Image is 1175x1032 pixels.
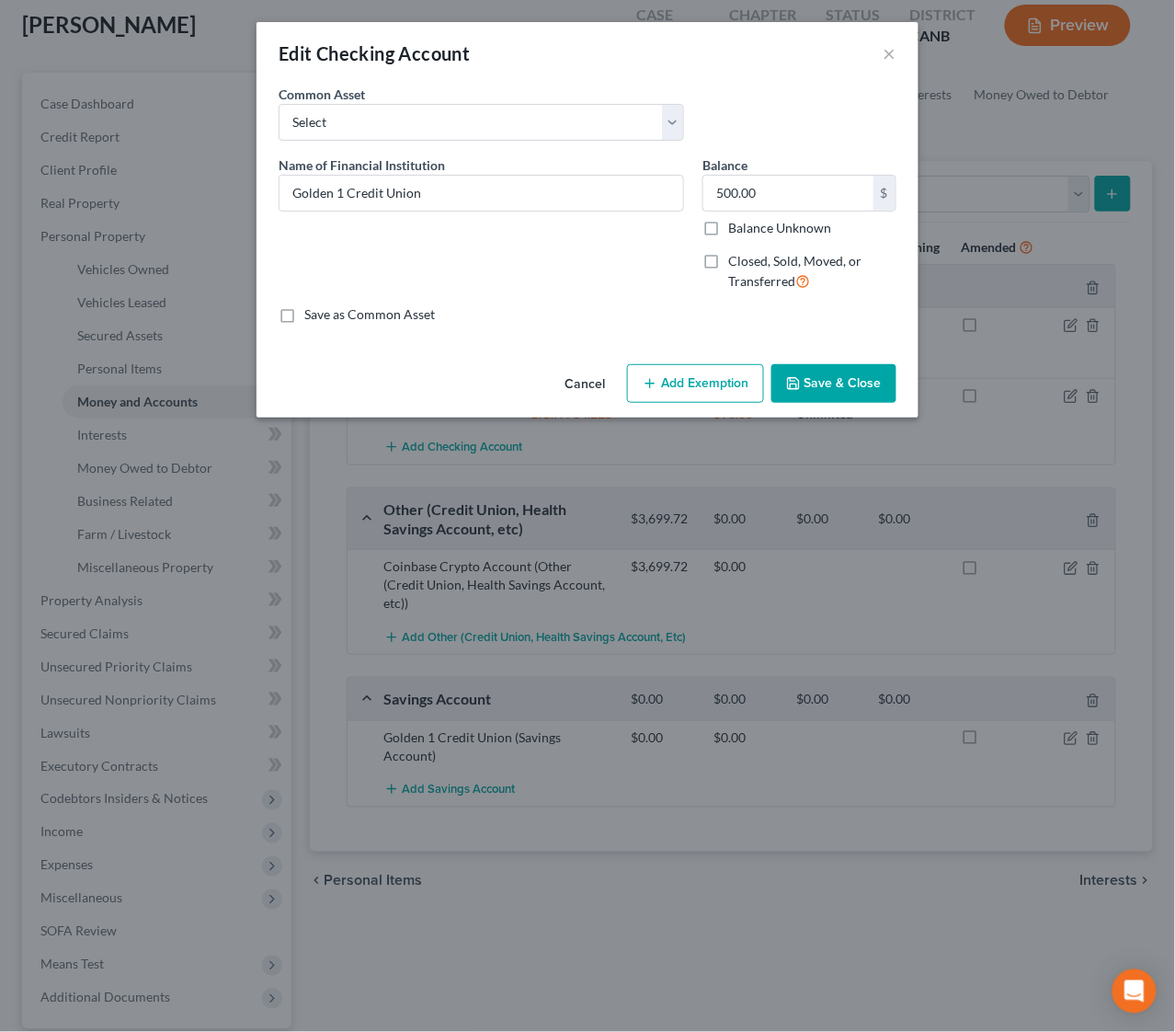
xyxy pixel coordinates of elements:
div: Edit Checking Account [279,40,470,66]
label: Balance [702,155,747,175]
label: Save as Common Asset [304,305,435,324]
div: $ [873,176,896,211]
span: Closed, Sold, Moved, or Transferred [728,253,861,289]
button: × [884,42,896,64]
span: Name of Financial Institution [279,157,445,173]
button: Save & Close [771,364,896,403]
button: Cancel [550,366,620,403]
input: 0.00 [703,176,873,211]
div: Open Intercom Messenger [1112,969,1157,1014]
label: Balance Unknown [728,219,831,237]
label: Common Asset [279,85,365,104]
button: Add Exemption [627,364,764,403]
input: Enter name... [279,176,683,211]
